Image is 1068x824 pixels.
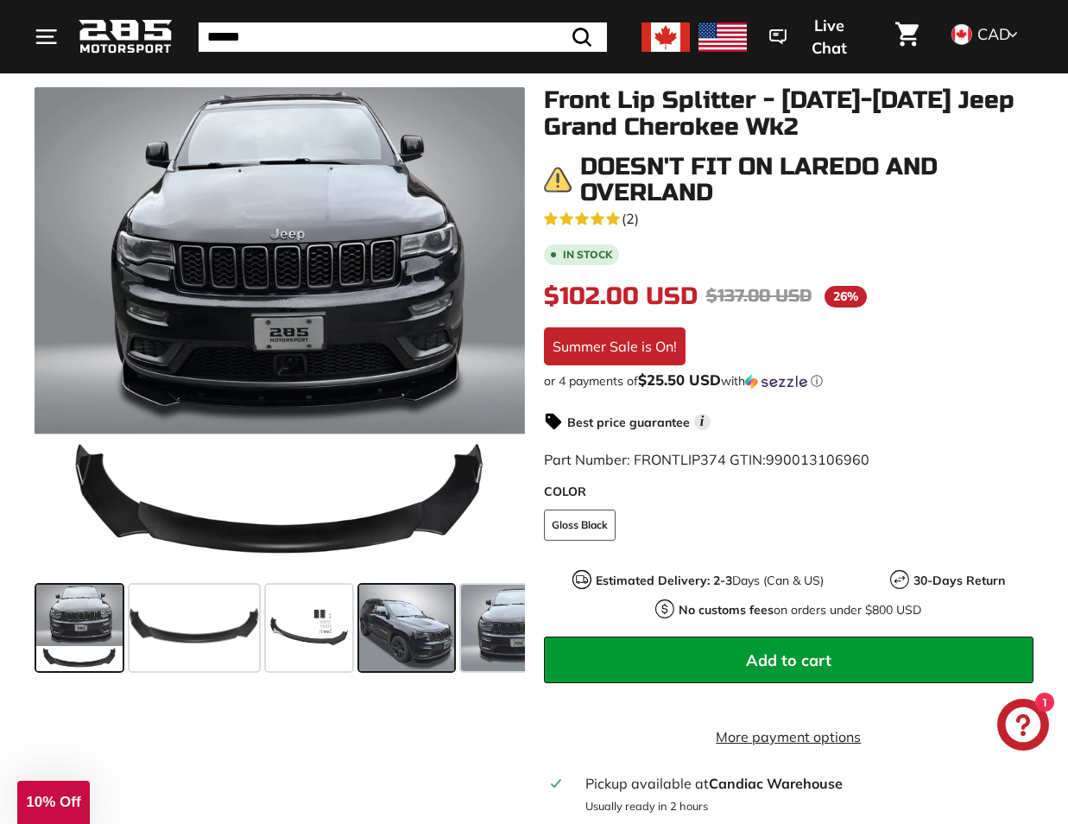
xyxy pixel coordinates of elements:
[26,794,80,810] span: 10% Off
[885,8,929,67] a: Cart
[766,451,869,468] span: 990013106960
[585,773,1027,794] div: Pickup available at
[544,483,1034,501] label: COLOR
[544,726,1034,747] a: More payment options
[544,372,1034,390] div: or 4 payments of$25.50 USDwithSezzle Click to learn more about Sezzle
[580,154,1034,207] h3: Doesn't fit on Laredo and Overland
[706,285,812,307] span: $137.00 USD
[825,286,867,307] span: 26%
[709,775,843,792] strong: Candiac Warehouse
[544,637,1034,683] button: Add to cart
[694,414,711,430] span: i
[78,16,173,57] img: Logo_285_Motorsport_areodynamics_components
[596,572,824,590] p: Days (Can & US)
[746,650,831,670] span: Add to cart
[544,327,686,365] div: Summer Sale is On!
[585,798,1027,814] p: Usually ready in 2 hours
[679,601,921,619] p: on orders under $800 USD
[17,781,90,824] div: 10% Off
[544,372,1034,390] div: or 4 payments of with
[544,451,869,468] span: Part Number: FRONTLIP374 GTIN:
[544,87,1034,141] h1: Front Lip Splitter - [DATE]-[DATE] Jeep Grand Cherokee Wk2
[544,206,1034,229] a: 5.0 rating (2 votes)
[544,166,572,193] img: warning.png
[977,24,1010,44] span: CAD
[747,4,885,69] button: Live Chat
[913,573,1005,588] strong: 30-Days Return
[638,371,721,389] span: $25.50 USD
[622,208,639,229] span: (2)
[745,374,807,390] img: Sezzle
[679,602,774,618] strong: No customs fees
[567,415,690,430] strong: Best price guarantee
[795,15,863,59] span: Live Chat
[563,250,612,260] b: In stock
[992,699,1054,755] inbox-online-store-chat: Shopify online store chat
[596,573,732,588] strong: Estimated Delivery: 2-3
[199,22,607,52] input: Search
[544,282,698,311] span: $102.00 USD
